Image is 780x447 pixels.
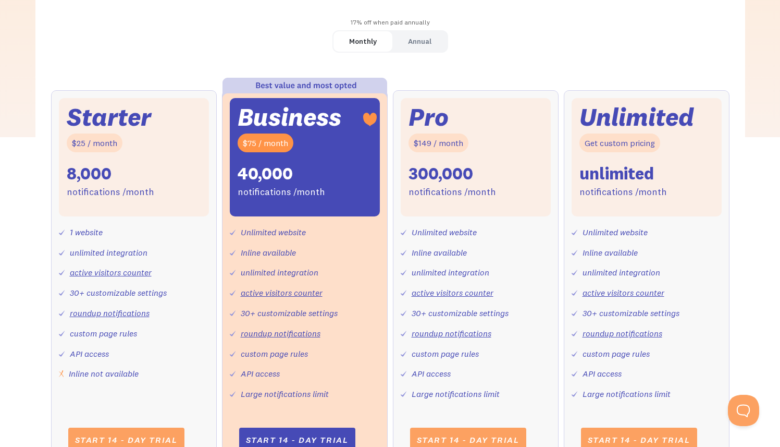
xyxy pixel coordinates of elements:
[412,245,467,260] div: Inline available
[408,185,496,200] div: notifications /month
[349,34,377,49] div: Monthly
[583,386,671,402] div: Large notifications limit
[70,285,167,300] div: 30+ customizable settings
[408,106,449,128] div: Pro
[70,308,150,318] a: roundup notifications
[583,346,650,361] div: custom page rules
[583,366,622,381] div: API access
[238,185,325,200] div: notifications /month
[241,366,280,381] div: API access
[579,134,660,153] div: Get custom pricing
[70,326,137,341] div: custom page rules
[241,328,320,339] a: roundup notifications
[583,306,679,321] div: 30+ customizable settings
[408,34,431,49] div: Annual
[70,267,152,277] a: active visitors counter
[241,265,318,280] div: unlimited integration
[579,185,667,200] div: notifications /month
[728,395,759,426] iframe: Toggle Customer Support
[412,306,509,321] div: 30+ customizable settings
[67,106,151,128] div: Starter
[583,245,638,260] div: Inline available
[238,106,341,128] div: Business
[583,287,664,298] a: active visitors counter
[70,225,103,240] div: 1 website
[238,163,293,185] div: 40,000
[70,346,109,361] div: API access
[69,366,139,381] div: Inline not available
[412,346,479,361] div: custom page rules
[67,185,154,200] div: notifications /month
[583,225,648,240] div: Unlimited website
[579,106,694,128] div: Unlimited
[583,328,662,339] a: roundup notifications
[67,134,122,153] div: $25 / month
[241,245,296,260] div: Inline available
[241,225,306,240] div: Unlimited website
[238,134,293,153] div: $75 / month
[412,386,500,402] div: Large notifications limit
[583,265,660,280] div: unlimited integration
[70,245,147,260] div: unlimited integration
[408,134,468,153] div: $149 / month
[241,287,323,298] a: active visitors counter
[412,287,493,298] a: active visitors counter
[67,163,112,185] div: 8,000
[412,366,451,381] div: API access
[408,163,473,185] div: 300,000
[412,225,477,240] div: Unlimited website
[35,15,745,30] div: 17% off when paid annually
[241,386,329,402] div: Large notifications limit
[241,306,338,321] div: 30+ customizable settings
[579,163,654,185] div: unlimited
[412,328,491,339] a: roundup notifications
[241,346,308,361] div: custom page rules
[412,265,489,280] div: unlimited integration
